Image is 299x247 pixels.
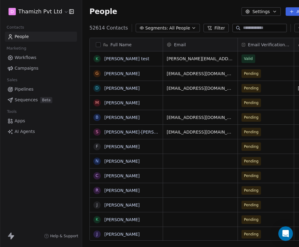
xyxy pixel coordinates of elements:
span: Thamizh Pvt Ltd [18,8,62,16]
a: [PERSON_NAME] [104,86,140,91]
a: [PERSON_NAME] [104,173,140,178]
div: Full Name [90,38,163,51]
span: People [15,33,29,40]
span: Email [174,42,186,48]
span: [PERSON_NAME][EMAIL_ADDRESS][DOMAIN_NAME] [167,56,234,62]
a: [PERSON_NAME] [104,217,140,222]
button: Settings [242,7,281,16]
a: AI Agents [5,127,77,137]
span: Valid [244,56,253,62]
div: Open Intercom Messenger [278,226,293,241]
a: [PERSON_NAME] [104,71,140,76]
span: Contacts [4,23,27,32]
a: [PERSON_NAME] [104,115,140,120]
a: [PERSON_NAME] [104,159,140,164]
div: J [96,202,98,208]
span: Help & Support [50,234,78,238]
a: [PERSON_NAME] test [104,56,149,61]
span: [EMAIL_ADDRESS][DOMAIN_NAME] [167,71,234,77]
span: Pending [244,114,259,120]
div: G [96,70,99,77]
a: [PERSON_NAME] [104,144,140,149]
div: Email Verification Status [238,38,294,51]
span: Workflows [15,54,37,61]
span: Sequences [15,97,38,103]
div: F [96,143,98,150]
span: Campaigns [15,65,38,71]
span: Pipelines [15,86,33,92]
div: B [96,114,99,120]
button: DThamizh Pvt Ltd [7,6,65,17]
a: Campaigns [5,63,77,73]
button: Filter [203,24,229,32]
span: People [89,7,117,16]
div: R [96,187,99,193]
a: Apps [5,116,77,126]
a: SequencesBeta [5,95,77,105]
a: Help & Support [44,234,78,238]
a: People [5,32,77,42]
span: Pending [244,144,259,150]
span: Pending [244,173,259,179]
span: Sales [4,75,20,85]
span: Marketing [4,44,29,53]
span: Pending [244,129,259,135]
span: Pending [244,217,259,223]
a: [PERSON_NAME] [104,232,140,237]
span: Tools [4,107,19,116]
span: Apps [15,118,25,124]
div: N [96,158,99,164]
span: AI Agents [15,128,35,135]
div: D [96,85,99,91]
span: Beta [40,97,52,103]
span: Pending [244,187,259,193]
div: S [96,129,99,135]
div: J [96,231,98,237]
span: Segments: [145,25,168,31]
span: Full Name [110,42,132,48]
a: [PERSON_NAME] [104,203,140,207]
span: D [11,9,14,15]
a: Workflows [5,53,77,63]
span: 52614 Contacts [89,24,128,32]
div: C [96,172,99,179]
a: Pipelines [5,84,77,94]
span: Pending [244,85,259,91]
span: Pending [244,71,259,77]
a: [PERSON_NAME] [104,100,140,105]
span: Email Verification Status [248,42,290,48]
div: K [96,216,98,223]
span: Pending [244,202,259,208]
span: All People [169,25,190,31]
div: M [95,99,99,106]
div: K [96,56,98,62]
span: Pending [244,100,259,106]
a: [PERSON_NAME]‐[PERSON_NAME][DOMAIN_NAME] [104,130,212,134]
div: grid [90,51,163,241]
span: [EMAIL_ADDRESS][DOMAIN_NAME][PERSON_NAME] [167,85,234,91]
span: [EMAIL_ADDRESS][DOMAIN_NAME] [167,129,234,135]
span: Pending [244,158,259,164]
span: Pending [244,231,259,237]
span: [EMAIL_ADDRESS][DOMAIN_NAME] [167,114,234,120]
div: Email [163,38,238,51]
a: [PERSON_NAME] [104,188,140,193]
